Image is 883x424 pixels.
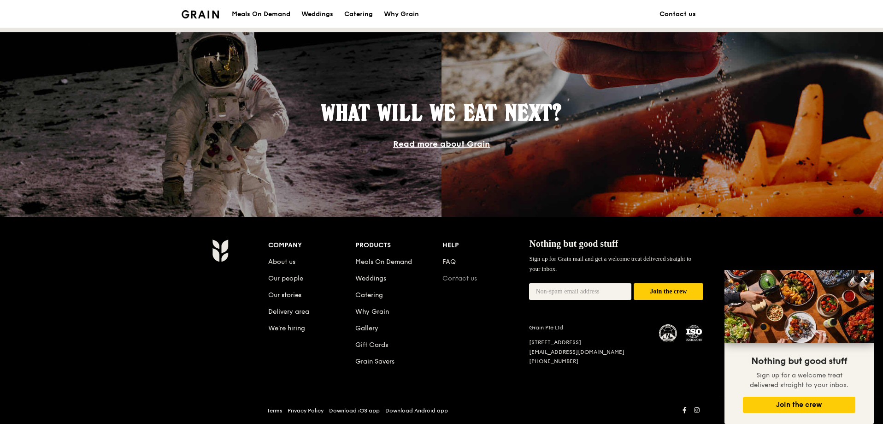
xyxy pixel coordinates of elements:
a: Why Grain [378,0,424,28]
a: Contact us [442,275,477,282]
a: FAQ [442,258,456,266]
a: Download iOS app [329,407,380,414]
button: Join the crew [634,283,703,300]
div: Help [442,239,530,252]
a: Privacy Policy [288,407,324,414]
a: Catering [339,0,378,28]
img: Grain [212,239,228,262]
img: Grain [182,10,219,18]
div: Grain Pte Ltd [529,324,648,331]
button: Close [857,272,871,287]
a: Contact us [654,0,701,28]
div: Company [268,239,355,252]
img: ISO Certified [685,324,703,342]
a: Grain Savers [355,358,394,365]
input: Non-spam email address [529,283,631,300]
a: Download Android app [385,407,448,414]
div: Weddings [301,0,333,28]
a: Weddings [355,275,386,282]
span: Sign up for Grain mail and get a welcome treat delivered straight to your inbox. [529,255,691,272]
a: Delivery area [268,308,309,316]
a: Why Grain [355,308,389,316]
a: About us [268,258,295,266]
a: We’re hiring [268,324,305,332]
div: Products [355,239,442,252]
div: Meals On Demand [232,0,290,28]
span: Nothing but good stuff [529,239,618,249]
button: Join the crew [743,397,855,413]
a: Our stories [268,291,301,299]
a: Gift Cards [355,341,388,349]
a: Catering [355,291,383,299]
a: Terms [267,407,282,414]
img: MUIS Halal Certified [659,324,677,343]
a: Gallery [355,324,378,332]
div: [STREET_ADDRESS] [529,339,648,346]
a: Read more about Grain [393,139,490,149]
span: Sign up for a welcome treat delivered straight to your inbox. [750,371,848,389]
span: Nothing but good stuff [751,356,847,367]
a: [PHONE_NUMBER] [529,358,578,364]
div: Catering [344,0,373,28]
a: Meals On Demand [355,258,412,266]
span: What will we eat next? [321,99,562,126]
img: DSC07876-Edit02-Large.jpeg [724,270,874,343]
a: [EMAIL_ADDRESS][DOMAIN_NAME] [529,349,624,355]
a: Weddings [296,0,339,28]
a: Our people [268,275,303,282]
div: Why Grain [384,0,419,28]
